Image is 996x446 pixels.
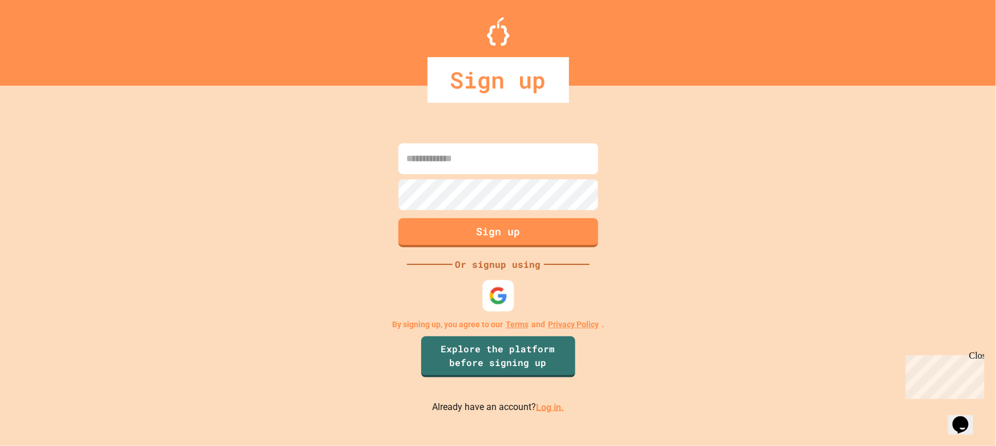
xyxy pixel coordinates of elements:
[5,5,79,73] div: Chat with us now!Close
[421,336,575,377] a: Explore the platform before signing up
[948,400,985,435] iframe: chat widget
[398,218,598,247] button: Sign up
[548,319,599,331] a: Privacy Policy
[392,319,604,331] p: By signing up, you agree to our and .
[506,319,529,331] a: Terms
[901,351,985,399] iframe: chat widget
[489,286,507,305] img: google-icon.svg
[453,258,544,271] div: Or signup using
[536,401,564,412] a: Log in.
[432,400,564,415] p: Already have an account?
[428,57,569,103] div: Sign up
[487,17,510,46] img: Logo.svg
